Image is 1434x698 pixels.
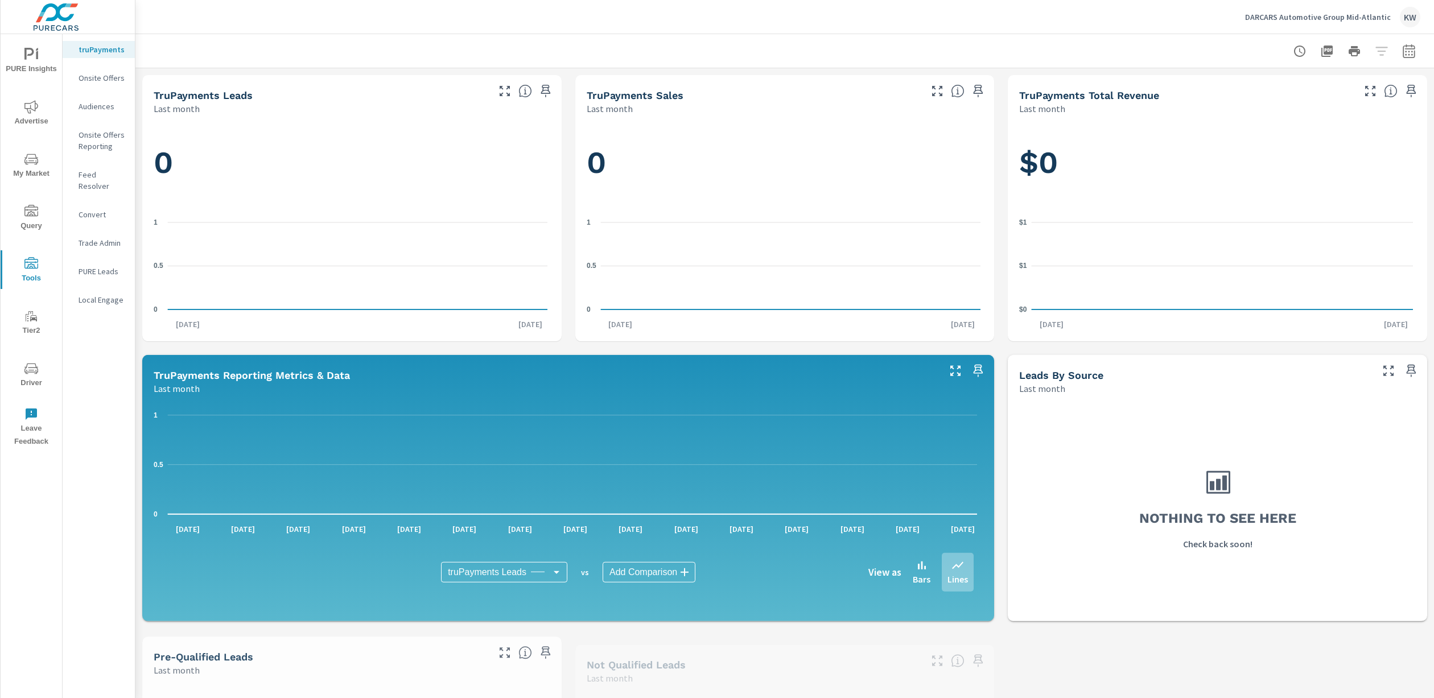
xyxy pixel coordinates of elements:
[79,169,126,192] p: Feed Resolver
[154,382,200,395] p: Last month
[79,72,126,84] p: Onsite Offers
[943,523,983,535] p: [DATE]
[63,234,135,251] div: Trade Admin
[1384,84,1398,98] span: Total revenue from sales matched to a truPayments lead. [Source: This data is sourced from the de...
[947,572,968,586] p: Lines
[587,305,591,313] text: 0
[448,567,526,578] span: truPayments Leads
[777,523,817,535] p: [DATE]
[496,643,514,662] button: Make Fullscreen
[587,262,596,270] text: 0.5
[79,101,126,112] p: Audiences
[1,34,62,453] div: nav menu
[587,89,683,101] h5: truPayments Sales
[334,523,374,535] p: [DATE]
[518,84,532,98] span: The number of truPayments leads.
[555,523,595,535] p: [DATE]
[518,646,532,659] span: A basic review has been done and approved the credit worthiness of the lead by the configured cre...
[441,562,567,583] div: truPayments Leads
[4,309,59,337] span: Tier2
[1400,7,1420,27] div: KW
[1402,362,1420,380] span: Save this to your personalized report
[1019,369,1103,381] h5: Leads By Source
[63,41,135,58] div: truPayments
[1019,102,1065,115] p: Last month
[1343,40,1366,63] button: Print Report
[4,257,59,285] span: Tools
[4,205,59,233] span: Query
[587,102,633,115] p: Last month
[1316,40,1338,63] button: "Export Report to PDF"
[154,651,253,663] h5: Pre-Qualified Leads
[4,48,59,76] span: PURE Insights
[1019,218,1027,226] text: $1
[496,82,514,100] button: Make Fullscreen
[510,319,550,330] p: [DATE]
[168,523,208,535] p: [DATE]
[928,82,946,100] button: Make Fullscreen
[63,263,135,280] div: PURE Leads
[79,294,126,305] p: Local Engage
[609,567,677,578] span: Add Comparison
[79,129,126,152] p: Onsite Offers Reporting
[79,44,126,55] p: truPayments
[951,84,965,98] span: Number of sales matched to a truPayments lead. [Source: This data is sourced from the dealer's DM...
[587,218,591,226] text: 1
[600,319,640,330] p: [DATE]
[603,562,695,583] div: Add Comparison
[888,523,928,535] p: [DATE]
[79,237,126,249] p: Trade Admin
[63,166,135,195] div: Feed Resolver
[969,651,987,670] span: Save this to your personalized report
[4,152,59,180] span: My Market
[154,262,163,270] text: 0.5
[63,206,135,223] div: Convert
[833,523,872,535] p: [DATE]
[444,523,484,535] p: [DATE]
[1245,12,1391,22] p: DARCARS Automotive Group Mid-Atlantic
[928,651,946,670] button: Make Fullscreen
[1019,262,1027,270] text: $1
[611,523,650,535] p: [DATE]
[913,572,930,586] p: Bars
[63,98,135,115] div: Audiences
[168,319,208,330] p: [DATE]
[79,266,126,277] p: PURE Leads
[1019,143,1416,182] h1: $0
[63,291,135,308] div: Local Engage
[63,69,135,86] div: Onsite Offers
[500,523,540,535] p: [DATE]
[1361,82,1379,100] button: Make Fullscreen
[154,218,158,226] text: 1
[537,643,555,662] span: Save this to your personalized report
[946,362,965,380] button: Make Fullscreen
[223,523,263,535] p: [DATE]
[951,654,965,667] span: A basic review has been done and has not approved the credit worthiness of the lead by the config...
[1019,382,1065,395] p: Last month
[567,567,603,577] p: vs
[63,126,135,155] div: Onsite Offers Reporting
[154,102,200,115] p: Last month
[154,305,158,313] text: 0
[389,523,429,535] p: [DATE]
[154,461,163,469] text: 0.5
[1019,89,1159,101] h5: truPayments Total Revenue
[969,362,987,380] span: Save this to your personalized report
[943,319,983,330] p: [DATE]
[4,362,59,390] span: Driver
[1379,362,1398,380] button: Make Fullscreen
[79,209,126,220] p: Convert
[154,663,200,677] p: Last month
[154,143,550,182] h1: 0
[154,510,158,518] text: 0
[4,100,59,128] span: Advertise
[1032,319,1072,330] p: [DATE]
[587,143,983,182] h1: 0
[969,82,987,100] span: Save this to your personalized report
[154,411,158,419] text: 1
[537,82,555,100] span: Save this to your personalized report
[722,523,761,535] p: [DATE]
[868,567,901,578] h6: View as
[4,407,59,448] span: Leave Feedback
[154,89,253,101] h5: truPayments Leads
